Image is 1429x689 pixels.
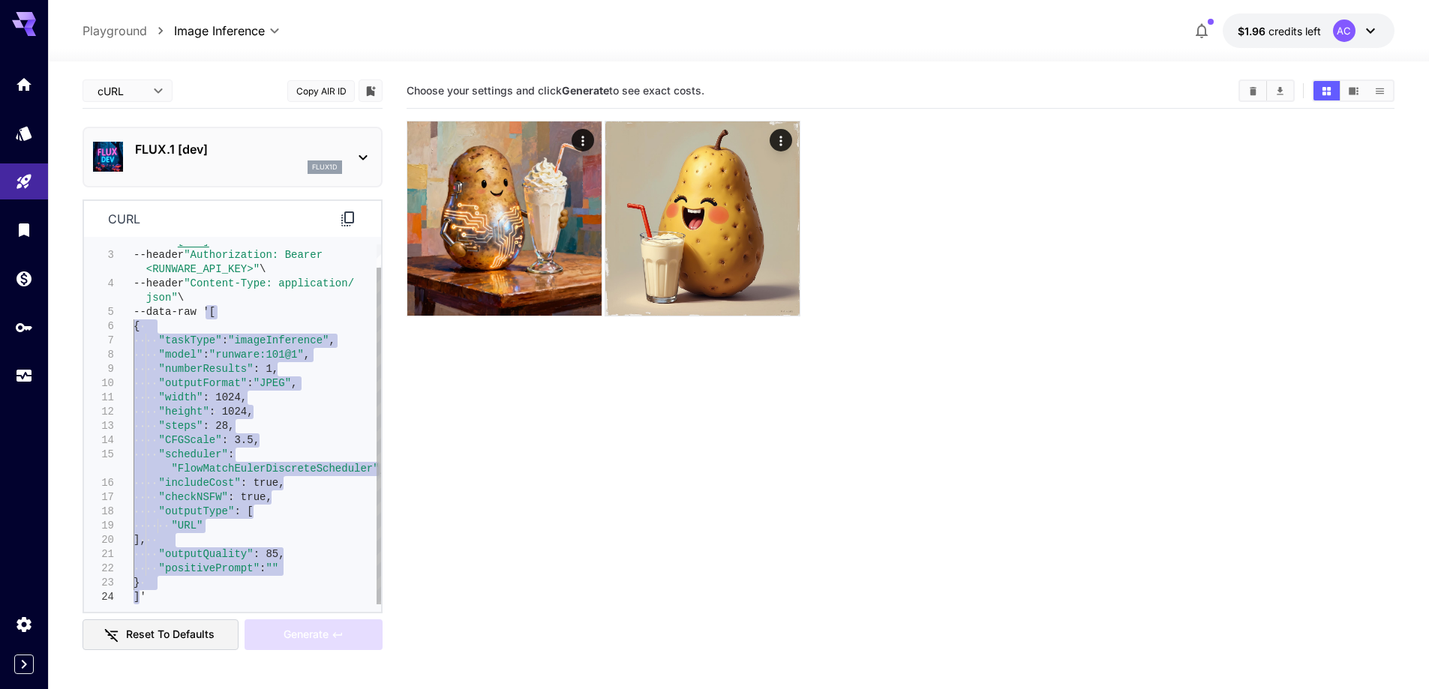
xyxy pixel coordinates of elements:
[84,419,114,433] div: 13
[562,84,609,97] b: Generate
[84,362,114,376] div: 9
[159,477,241,489] span: "includeCost"
[84,505,114,519] div: 18
[84,476,114,490] div: 16
[1238,23,1321,39] div: $1.9636
[15,172,33,191] div: Playground
[159,448,228,460] span: "scheduler"
[159,548,254,560] span: "outputQuality"
[228,448,234,460] span: :
[1313,81,1340,100] button: Show media in grid view
[266,562,278,574] span: ""
[228,491,272,503] span: : true,
[178,292,184,304] span: \
[159,334,222,346] span: "taskType"
[572,129,594,151] div: Actions
[159,505,235,517] span: "outputType"
[134,306,215,318] span: --data-raw '[
[84,319,114,334] div: 6
[159,406,209,418] span: "height"
[135,140,342,158] p: FLUX.1 [dev]
[15,318,33,337] div: API Keys
[209,406,254,418] span: : 1024,
[15,75,33,94] div: Home
[222,434,260,446] span: : 3.5,
[364,82,377,100] button: Add to library
[108,210,140,228] p: curl
[84,519,114,533] div: 19
[203,391,247,403] span: : 1024,
[84,533,114,547] div: 20
[287,80,355,102] button: Copy AIR ID
[83,619,239,650] button: Reset to defaults
[1267,81,1293,100] button: Download All
[159,434,222,446] span: "CFGScale"
[1268,25,1321,37] span: credits left
[1367,81,1393,100] button: Show media in list view
[14,655,34,674] button: Expand sidebar
[84,391,114,405] div: 11
[304,349,310,361] span: ,
[254,363,279,375] span: : 1,
[209,349,304,361] span: "runware:101@1"
[93,134,372,180] div: FLUX.1 [dev]flux1d
[15,269,33,288] div: Wallet
[247,377,253,389] span: :
[84,376,114,391] div: 10
[134,249,184,261] span: --header
[159,391,203,403] span: "width"
[770,129,792,151] div: Actions
[184,277,354,289] span: "Content-Type: application/
[159,363,254,375] span: "numberResults"
[84,590,114,604] div: 24
[159,349,203,361] span: "model"
[84,562,114,576] div: 22
[15,220,33,239] div: Library
[605,121,800,316] img: 9k=
[1238,79,1295,102] div: Clear AllDownload All
[159,420,203,432] span: "steps"
[84,334,114,348] div: 7
[84,405,114,419] div: 12
[222,334,228,346] span: :
[228,334,329,346] span: "imageInference"
[291,377,297,389] span: ,
[84,547,114,562] div: 21
[83,22,174,40] nav: breadcrumb
[98,83,144,99] span: cURL
[159,562,260,574] span: "positivePrompt"
[1312,79,1394,102] div: Show media in grid viewShow media in video viewShow media in list view
[407,121,602,316] img: 2Q==
[174,22,265,40] span: Image Inference
[312,162,338,172] p: flux1d
[134,277,184,289] span: --header
[329,334,335,346] span: ,
[241,477,285,489] span: : true,
[84,348,114,362] div: 8
[84,248,114,262] div: 3
[134,577,140,589] span: }
[84,277,114,291] div: 4
[1240,81,1266,100] button: Clear All
[146,263,260,275] span: <RUNWARE_API_KEY>"
[15,124,33,142] div: Models
[134,320,140,332] span: {
[407,84,704,97] span: Choose your settings and click to see exact costs.
[1340,81,1367,100] button: Show media in video view
[83,22,147,40] a: Playground
[171,463,379,475] span: "FlowMatchEulerDiscreteScheduler"
[203,420,234,432] span: : 28,
[1333,19,1355,42] div: AC
[134,591,146,603] span: ]'
[134,534,146,546] span: ],
[184,249,323,261] span: "Authorization: Bearer
[159,377,248,389] span: "outputFormat"
[234,505,253,517] span: : [
[159,491,228,503] span: "checkNSFW"
[254,377,291,389] span: "JPEG"
[84,490,114,505] div: 17
[84,576,114,590] div: 23
[84,433,114,448] div: 14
